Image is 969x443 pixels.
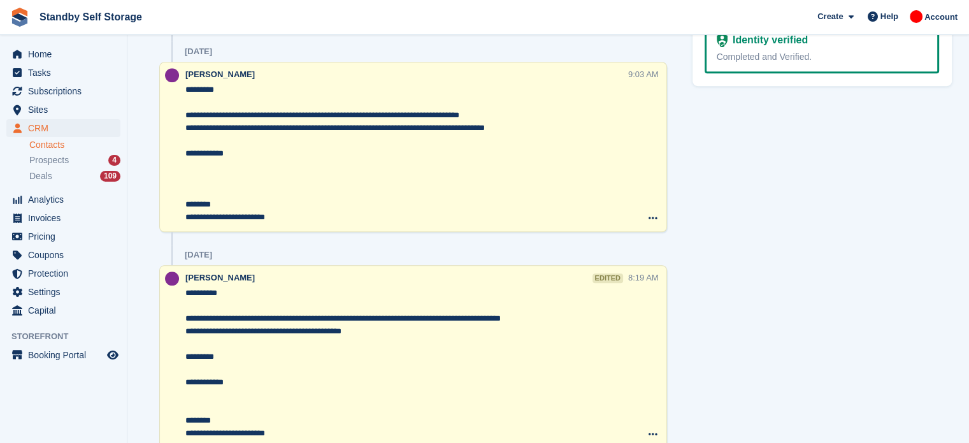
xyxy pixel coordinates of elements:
span: Coupons [28,246,104,264]
img: Sue Ford [165,68,179,82]
span: [PERSON_NAME] [185,273,255,282]
div: Completed and Verified. [717,50,927,64]
div: Identity verified [728,33,808,48]
div: 109 [100,171,120,182]
a: menu [6,265,120,282]
a: Preview store [105,347,120,363]
span: Help [880,10,898,23]
a: menu [6,246,120,264]
span: CRM [28,119,104,137]
span: Create [817,10,843,23]
a: Standby Self Storage [34,6,147,27]
span: Tasks [28,64,104,82]
a: menu [6,346,120,364]
span: Home [28,45,104,63]
div: [DATE] [185,250,212,260]
span: Prospects [29,154,69,166]
a: menu [6,228,120,245]
img: Aaron Winter [910,10,922,23]
span: Settings [28,283,104,301]
a: menu [6,82,120,100]
div: edited [592,273,623,283]
a: Contacts [29,139,120,151]
a: Deals 109 [29,170,120,183]
a: menu [6,301,120,319]
a: Prospects 4 [29,154,120,167]
img: Sue Ford [165,272,179,286]
a: menu [6,45,120,63]
span: Subscriptions [28,82,104,100]
a: menu [6,191,120,208]
span: Account [924,11,958,24]
span: Sites [28,101,104,119]
span: Protection [28,265,104,282]
span: Pricing [28,228,104,245]
span: Analytics [28,191,104,208]
span: Booking Portal [28,346,104,364]
img: stora-icon-8386f47178a22dfd0bd8f6a31ec36ba5ce8667c1dd55bd0f319d3a0aa187defe.svg [10,8,29,27]
span: Invoices [28,209,104,227]
a: menu [6,64,120,82]
a: menu [6,209,120,227]
img: Identity Verification Ready [717,33,728,47]
a: menu [6,101,120,119]
a: menu [6,119,120,137]
span: Storefront [11,330,127,343]
span: Deals [29,170,52,182]
span: Capital [28,301,104,319]
span: [PERSON_NAME] [185,69,255,79]
div: 9:03 AM [628,68,659,80]
div: 4 [108,155,120,166]
div: [DATE] [185,47,212,57]
div: 8:19 AM [628,272,659,284]
a: menu [6,283,120,301]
